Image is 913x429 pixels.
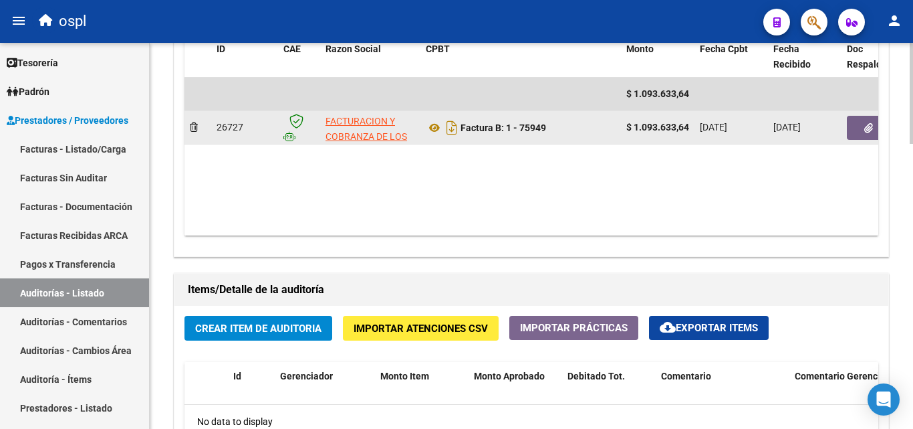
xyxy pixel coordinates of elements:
h1: Items/Detalle de la auditoría [188,279,875,301]
button: Exportar Items [649,316,769,340]
datatable-header-cell: CPBT [420,35,621,79]
div: Open Intercom Messenger [868,383,900,416]
span: Monto Aprobado [474,371,545,381]
span: Padrón [7,84,49,99]
datatable-header-cell: Fecha Recibido [768,35,841,79]
datatable-header-cell: Monto [621,35,694,79]
span: Fecha Cpbt [700,44,748,54]
datatable-header-cell: Gerenciador [275,362,375,421]
button: Importar Atenciones CSV [343,316,499,341]
datatable-header-cell: Id [228,362,275,421]
datatable-header-cell: Monto Aprobado [469,362,562,421]
span: Crear Item de Auditoria [195,323,321,335]
span: ID [217,44,225,54]
span: Monto [626,44,654,54]
span: Prestadores / Proveedores [7,113,128,128]
mat-icon: cloud_download [660,319,676,335]
span: FACTURACION Y COBRANZA DE LOS EFECTORES PUBLICOS S.E. [325,116,407,172]
datatable-header-cell: Debitado Tot. [562,362,656,421]
span: Tesorería [7,56,58,70]
span: CAE [283,44,301,54]
button: Crear Item de Auditoria [184,316,332,341]
span: Razon Social [325,44,381,54]
datatable-header-cell: Fecha Cpbt [694,35,768,79]
span: Comentario [661,371,711,381]
datatable-header-cell: Comentario [656,362,789,421]
strong: Factura B: 1 - 75949 [461,122,546,133]
span: [DATE] [700,122,727,133]
span: Id [233,371,241,381]
strong: $ 1.093.633,64 [626,122,689,133]
span: Importar Prácticas [520,322,628,334]
span: CPBT [426,44,450,54]
i: Descargar documento [443,117,461,139]
datatable-header-cell: ID [211,35,278,79]
mat-icon: person [886,13,902,29]
span: $ 1.093.633,64 [626,88,689,99]
span: Fecha Recibido [773,44,811,70]
span: 26727 [217,122,243,133]
mat-icon: menu [11,13,27,29]
datatable-header-cell: CAE [278,35,320,79]
span: [DATE] [773,122,801,133]
datatable-header-cell: Razon Social [320,35,420,79]
span: Exportar Items [660,322,758,334]
span: Doc Respaldatoria [847,44,907,70]
span: ospl [59,7,86,36]
datatable-header-cell: Monto Item [375,362,469,421]
span: Monto Item [380,371,429,381]
button: Importar Prácticas [509,316,638,340]
span: Comentario Gerenciador [795,371,900,381]
span: Importar Atenciones CSV [354,323,488,335]
span: Gerenciador [280,371,333,381]
span: Debitado Tot. [567,371,625,381]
